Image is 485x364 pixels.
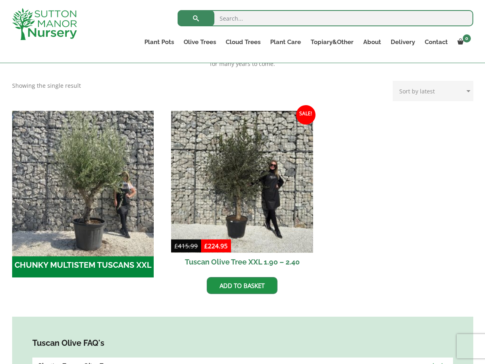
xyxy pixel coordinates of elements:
[204,242,208,250] span: £
[204,242,228,250] bdi: 224.95
[453,36,473,48] a: 0
[12,111,154,277] a: Visit product category CHUNKY MULTISTEM TUSCANS XXL
[265,36,306,48] a: Plant Care
[306,36,358,48] a: Topiary&Other
[12,8,77,40] img: logo
[221,36,265,48] a: Cloud Trees
[12,253,154,278] h2: CHUNKY MULTISTEM TUSCANS XXL
[140,36,179,48] a: Plant Pots
[174,242,178,250] span: £
[393,81,473,101] select: Shop order
[171,111,313,271] a: Sale! Tuscan Olive Tree XXL 1.90 – 2.40
[32,337,453,349] h4: Tuscan Olive FAQ's
[358,36,386,48] a: About
[8,107,157,256] img: CHUNKY MULTISTEM TUSCANS XXL
[463,34,471,42] span: 0
[207,277,277,294] a: Add to basket: “Tuscan Olive Tree XXL 1.90 - 2.40”
[296,105,316,125] span: Sale!
[179,36,221,48] a: Olive Trees
[12,81,81,91] p: Showing the single result
[171,253,313,271] h2: Tuscan Olive Tree XXL 1.90 – 2.40
[174,242,198,250] bdi: 415.99
[178,10,473,26] input: Search...
[171,111,313,253] img: Tuscan Olive Tree XXL 1.90 - 2.40
[420,36,453,48] a: Contact
[386,36,420,48] a: Delivery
